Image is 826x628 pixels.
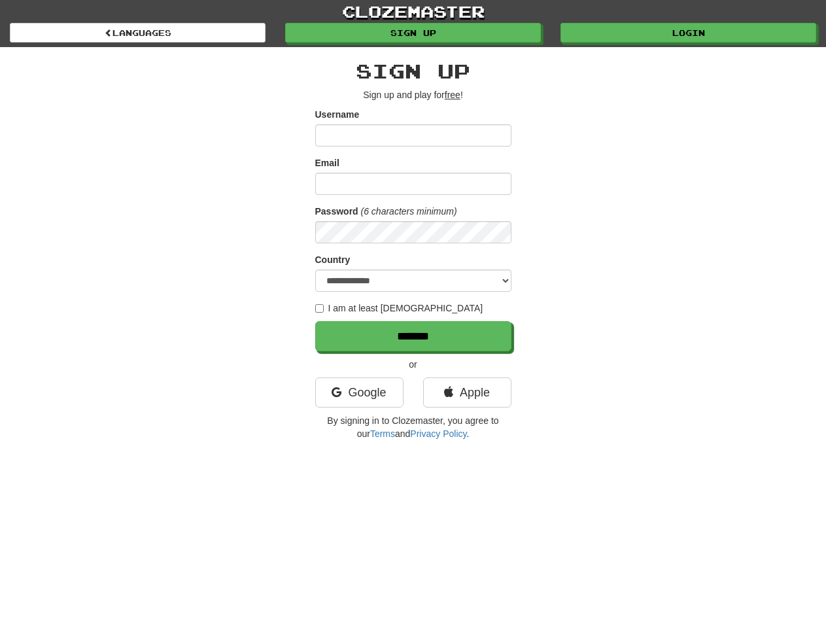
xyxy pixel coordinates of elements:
label: I am at least [DEMOGRAPHIC_DATA] [315,302,483,315]
a: Privacy Policy [410,428,466,439]
label: Email [315,156,339,169]
label: Country [315,253,351,266]
p: or [315,358,511,371]
u: free [445,90,460,100]
label: Username [315,108,360,121]
label: Password [315,205,358,218]
a: Terms [370,428,395,439]
input: I am at least [DEMOGRAPHIC_DATA] [315,304,324,313]
a: Languages [10,23,266,43]
p: Sign up and play for ! [315,88,511,101]
p: By signing in to Clozemaster, you agree to our and . [315,414,511,440]
a: Sign up [285,23,541,43]
em: (6 characters minimum) [361,206,457,217]
a: Apple [423,377,511,408]
h2: Sign up [315,60,511,82]
a: Login [560,23,816,43]
a: Google [315,377,404,408]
